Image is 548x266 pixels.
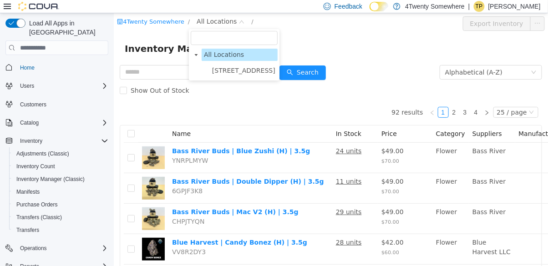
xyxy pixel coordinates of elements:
[16,188,40,196] span: Manifests
[405,1,465,12] p: 4Twenty Somewhere
[405,117,448,124] span: Manufacturer
[58,174,89,181] span: 6GPJF3K8
[25,19,108,37] span: Load All Apps in [GEOGRAPHIC_DATA]
[368,94,379,105] li: Next Page
[331,52,389,66] div: Alphabetical (A-Z)
[383,94,413,104] div: 25 / page
[16,226,39,234] span: Transfers
[13,225,43,236] a: Transfers
[319,160,355,191] td: Flower
[20,101,46,108] span: Customers
[58,205,91,212] span: CHPJTYQN
[13,212,66,223] a: Transfers (Classic)
[11,28,114,43] span: Inventory Manager
[88,35,164,48] span: All Locations
[9,224,112,236] button: Transfers
[268,145,285,151] span: $70.00
[13,148,73,159] a: Adjustments (Classic)
[319,221,355,251] td: Flower
[268,206,285,212] span: $70.00
[370,11,370,12] span: Dark Mode
[13,186,108,197] span: Manifests
[417,56,423,63] i: icon: down
[13,186,43,197] a: Manifests
[16,117,42,128] button: Catalog
[9,147,112,160] button: Adjustments (Classic)
[9,198,112,211] button: Purchase Orders
[316,97,321,102] i: icon: left
[268,165,290,172] span: $49.00
[268,117,283,124] span: Price
[58,117,77,124] span: Name
[222,226,248,233] u: 28 units
[16,150,69,157] span: Adjustments (Classic)
[415,96,421,103] i: icon: down
[359,165,392,172] span: Bass River
[325,94,335,104] a: 1
[13,225,108,236] span: Transfers
[58,235,92,242] span: VV8R2DY3
[474,1,485,12] div: Tyler Pallotta
[16,117,108,128] span: Catalog
[20,82,34,90] span: Users
[13,199,108,210] span: Purchase Orders
[359,195,392,202] span: Bass River
[13,148,108,159] span: Adjustments (Classic)
[166,52,212,67] button: icon: searchSearch
[20,64,35,71] span: Home
[324,94,335,105] li: 1
[359,134,392,141] span: Bass River
[313,94,324,105] li: Previous Page
[222,134,248,141] u: 24 units
[13,199,61,210] a: Purchase Orders
[346,94,356,104] a: 3
[28,133,51,156] img: Bass River Buds | Blue Zushi (H) | 3.5g hero shot
[16,62,38,73] a: Home
[16,243,108,254] span: Operations
[13,174,108,185] span: Inventory Manager (Classic)
[9,211,112,224] button: Transfers (Classic)
[16,201,58,208] span: Purchase Orders
[357,94,368,105] li: 4
[58,134,197,141] a: Bass River Buds | Blue Zushi (H) | 3.5g
[359,226,397,242] span: Blue Harvest LLC
[268,226,290,233] span: $42.00
[77,18,164,32] input: filter select
[20,137,42,145] span: Inventory
[16,99,50,110] a: Customers
[278,94,309,105] li: 92 results
[16,80,38,91] button: Users
[16,99,108,110] span: Customers
[3,5,9,11] i: icon: shop
[28,194,51,217] img: Bass River Buds | Mac V2 (H) | 3.5g hero shot
[96,51,164,64] span: 1938 Union Valley Road
[370,97,376,102] i: icon: right
[268,176,285,181] span: $70.00
[357,94,367,104] a: 4
[13,174,88,185] a: Inventory Manager (Classic)
[346,94,357,105] li: 3
[222,117,248,124] span: In Stock
[20,245,47,252] span: Operations
[125,6,131,11] i: icon: close-circle
[28,225,51,247] img: Blue Harvest | Candy Bonez (H) | 3.5g hero shot
[335,94,346,105] li: 2
[319,130,355,160] td: Flower
[2,116,112,129] button: Catalog
[9,173,112,186] button: Inventory Manager (Classic)
[322,117,351,124] span: Category
[16,136,46,146] button: Inventory
[13,161,108,172] span: Inventory Count
[370,2,389,11] input: Dark Mode
[9,160,112,173] button: Inventory Count
[476,1,482,12] span: TP
[2,135,112,147] button: Inventory
[3,5,71,12] a: icon: shop4Twenty Somewhere
[2,242,112,255] button: Operations
[80,40,85,44] i: icon: caret-down
[488,1,541,12] p: [PERSON_NAME]
[58,226,193,233] a: Blue Harvest | Candy Bonez (H) | 3.5g
[335,2,362,11] span: Feedback
[16,176,85,183] span: Inventory Manager (Classic)
[222,165,248,172] u: 11 units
